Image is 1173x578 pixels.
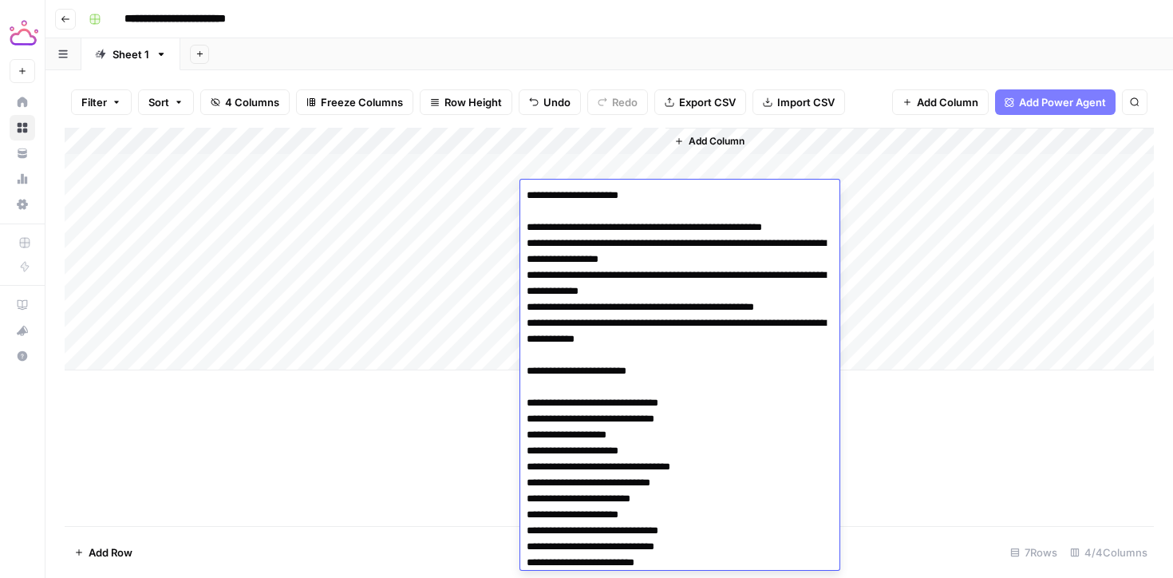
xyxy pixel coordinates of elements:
[10,18,38,47] img: Tactiq Logo
[777,94,835,110] span: Import CSV
[113,46,149,62] div: Sheet 1
[10,292,35,318] a: AirOps Academy
[654,89,746,115] button: Export CSV
[10,318,35,343] button: What's new?
[519,89,581,115] button: Undo
[679,94,736,110] span: Export CSV
[148,94,169,110] span: Sort
[420,89,512,115] button: Row Height
[689,134,744,148] span: Add Column
[587,89,648,115] button: Redo
[10,319,34,342] div: What's new?
[296,89,413,115] button: Freeze Columns
[89,544,132,560] span: Add Row
[612,94,638,110] span: Redo
[10,13,35,53] button: Workspace: Tactiq
[81,38,180,70] a: Sheet 1
[321,94,403,110] span: Freeze Columns
[10,115,35,141] a: Browse
[892,89,989,115] button: Add Column
[138,89,194,115] button: Sort
[10,166,35,192] a: Usage
[10,141,35,166] a: Your Data
[543,94,571,110] span: Undo
[1019,94,1106,110] span: Add Power Agent
[71,89,132,115] button: Filter
[10,192,35,217] a: Settings
[10,343,35,369] button: Help + Support
[1064,540,1154,565] div: 4/4 Columns
[81,94,107,110] span: Filter
[444,94,502,110] span: Row Height
[917,94,978,110] span: Add Column
[10,89,35,115] a: Home
[225,94,279,110] span: 4 Columns
[752,89,845,115] button: Import CSV
[1004,540,1064,565] div: 7 Rows
[65,540,142,565] button: Add Row
[200,89,290,115] button: 4 Columns
[668,131,751,152] button: Add Column
[995,89,1116,115] button: Add Power Agent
